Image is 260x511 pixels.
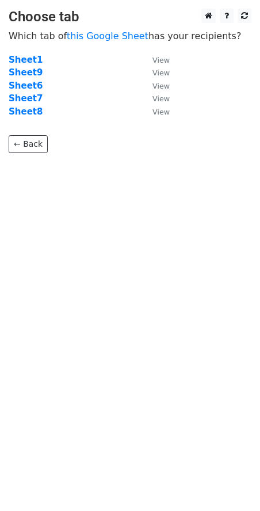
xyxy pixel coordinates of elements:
[152,82,170,90] small: View
[152,68,170,77] small: View
[9,30,251,42] p: Which tab of has your recipients?
[9,93,43,104] a: Sheet7
[141,55,170,65] a: View
[141,106,170,117] a: View
[9,55,43,65] a: Sheet1
[152,108,170,116] small: View
[9,81,43,91] a: Sheet6
[141,93,170,104] a: View
[152,94,170,103] small: View
[9,67,43,78] a: Sheet9
[9,9,251,25] h3: Choose tab
[141,67,170,78] a: View
[9,135,48,153] a: ← Back
[9,106,43,117] a: Sheet8
[152,56,170,64] small: View
[67,30,148,41] a: this Google Sheet
[141,81,170,91] a: View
